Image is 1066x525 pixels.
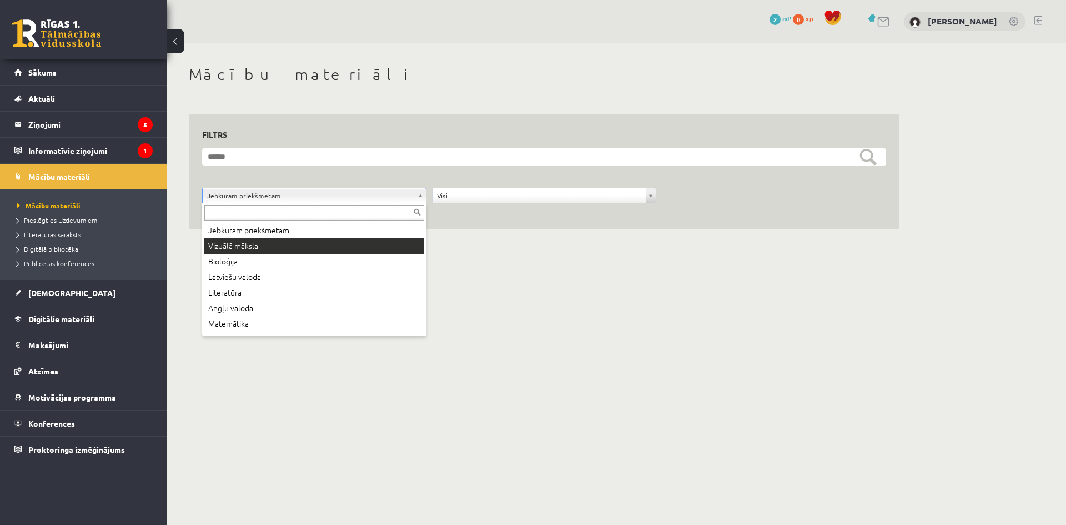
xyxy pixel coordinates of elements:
[204,223,424,238] div: Jebkuram priekšmetam
[204,254,424,269] div: Bioloģija
[204,238,424,254] div: Vizuālā māksla
[204,285,424,301] div: Literatūra
[204,301,424,316] div: Angļu valoda
[204,316,424,332] div: Matemātika
[204,332,424,347] div: Latvijas un pasaules vēsture
[204,269,424,285] div: Latviešu valoda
